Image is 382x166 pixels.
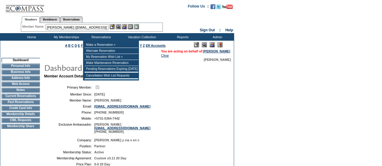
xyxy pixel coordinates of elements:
[47,92,92,96] td: Member Since:
[85,48,138,54] td: Alternate Reservation
[204,58,231,61] span: [PERSON_NAME]
[2,106,40,111] td: Credit Card Info
[110,24,115,29] img: b_edit.gif
[48,33,83,41] td: My Memberships
[47,156,92,160] td: Membership Agreement:
[47,150,92,154] td: Membership Status:
[94,92,105,96] span: [DATE]
[47,144,92,148] td: Position:
[203,49,230,53] a: [PERSON_NAME]
[116,24,121,29] img: View
[75,44,77,47] a: D
[217,42,223,47] img: Log Concern/Member Elevation
[83,33,118,41] td: Reservations
[94,111,124,114] span: [PHONE_NUMBER]
[122,24,127,29] img: Impersonate
[161,54,169,57] a: Clear
[22,24,46,29] div: Member Name:
[222,6,233,10] a: Subscribe to our YouTube Channel
[200,28,215,32] a: Sign Out
[2,58,40,62] td: Dashboard
[60,16,83,23] a: Reservations
[2,82,40,86] td: Web Access
[210,42,215,47] img: Impersonate
[44,74,86,78] b: Member Account Details
[210,4,215,9] img: Become our fan on Facebook
[2,88,40,92] td: Notes
[65,44,67,47] a: A
[94,126,150,130] a: [EMAIL_ADDRESS][DOMAIN_NAME]
[85,66,138,72] td: Pending Reservations Expiring [DATE]
[210,6,215,10] a: Become our fan on Facebook
[47,117,92,120] td: Mobile:
[78,44,80,47] a: E
[2,76,40,80] td: Address Info
[94,150,104,154] span: Active
[2,118,40,123] td: CWL Requests
[14,33,48,41] td: Home
[94,117,120,120] span: +5731-5364-7442
[225,28,233,32] a: Help
[118,33,165,41] td: Vacation Collection
[216,6,221,10] a: Follow us on Twitter
[94,105,150,108] a: [EMAIL_ADDRESS][DOMAIN_NAME]
[94,144,105,148] span: Partner
[128,24,133,29] img: Reservations
[47,138,92,142] td: Company:
[47,105,92,108] td: Email:
[47,111,92,114] td: Phone:
[161,49,230,53] span: You are acting on behalf of:
[2,94,40,99] td: Current Reservations
[94,138,139,142] span: [PERSON_NAME] y cia s en c
[222,5,233,9] img: Subscribe to our YouTube Channel
[2,100,40,105] td: Past Reservations
[85,73,138,79] td: Cancellation Wish List Requests
[2,70,40,74] td: Business Info
[219,28,221,32] span: ::
[2,124,40,129] td: Membership Share
[94,162,110,166] span: 0-0 20 Day
[143,44,145,47] a: Z
[68,44,71,47] a: B
[47,123,92,133] td: Exclusive Ambassador:
[165,33,199,41] td: Reports
[85,54,138,60] td: My Reservation Wish List »
[44,61,165,74] img: pgTtlDashboard.gif
[2,112,40,117] td: Membership Details
[40,16,60,23] a: Residences
[85,42,138,48] td: Make a Reservation »
[140,44,142,47] a: Y
[94,99,121,102] span: [PERSON_NAME]
[94,156,127,160] span: Custom v3.11 20 Day
[47,84,92,90] td: Primary Member:
[202,42,207,47] img: View Mode
[2,64,40,68] td: Personal Info
[146,44,165,47] a: ER Accounts
[134,24,139,29] img: b_calculator.gif
[22,16,40,23] a: Members
[47,162,92,166] td: Price Plan:
[216,4,221,9] img: Follow us on Twitter
[47,99,92,102] td: Member Name:
[81,44,83,47] a: F
[94,123,150,133] span: [PERSON_NAME] [PHONE_NUMBER]
[71,44,74,47] a: C
[194,42,199,47] img: Edit Mode
[85,60,138,66] td: Make Maintenance Reservation
[199,33,234,41] td: Admin
[188,4,209,11] td: Follow Us ::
